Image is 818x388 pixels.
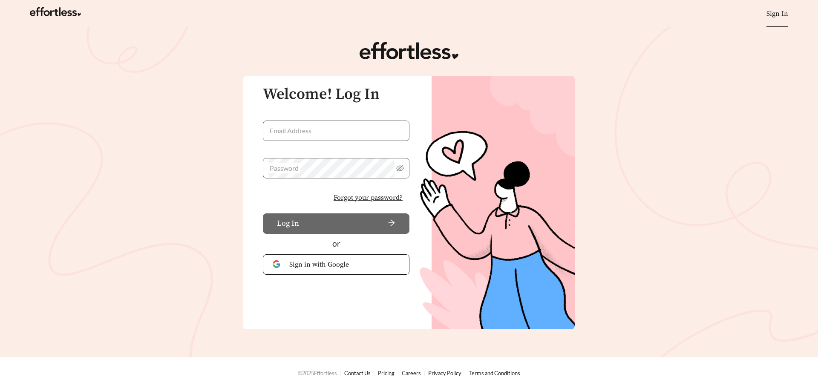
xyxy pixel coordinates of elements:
[263,238,409,250] div: or
[469,370,520,377] a: Terms and Conditions
[334,193,403,203] span: Forgot your password?
[402,370,421,377] a: Careers
[378,370,395,377] a: Pricing
[263,86,409,103] h3: Welcome! Log In
[298,370,337,377] span: © 2025 Effortless
[273,260,282,268] img: Google Authentication
[289,259,400,270] span: Sign in with Google
[327,189,409,207] button: Forgot your password?
[263,254,409,275] button: Sign in with Google
[766,9,788,18] a: Sign In
[396,164,404,172] span: eye-invisible
[428,370,461,377] a: Privacy Policy
[344,370,371,377] a: Contact Us
[263,213,409,234] button: Log Inarrow-right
